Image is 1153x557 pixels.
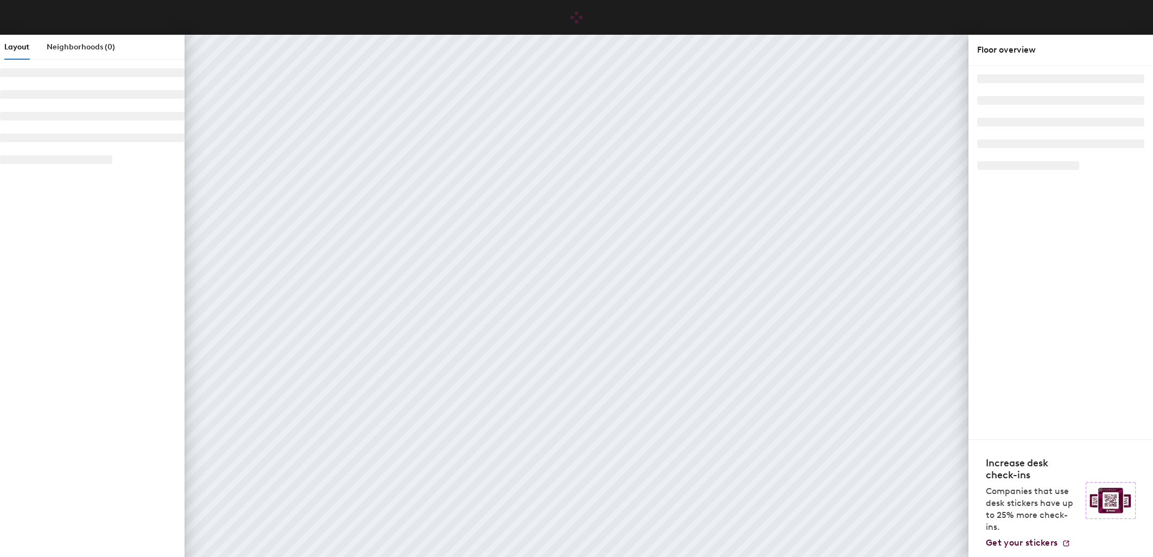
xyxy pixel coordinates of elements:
p: Companies that use desk stickers have up to 25% more check-ins. [986,485,1079,533]
span: Neighborhoods (0) [47,42,115,52]
img: Sticker logo [1086,482,1136,519]
a: Get your stickers [986,537,1070,548]
div: Floor overview [977,43,1144,56]
span: Get your stickers [986,537,1057,548]
span: Layout [4,42,29,52]
h4: Increase desk check-ins [986,457,1079,481]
